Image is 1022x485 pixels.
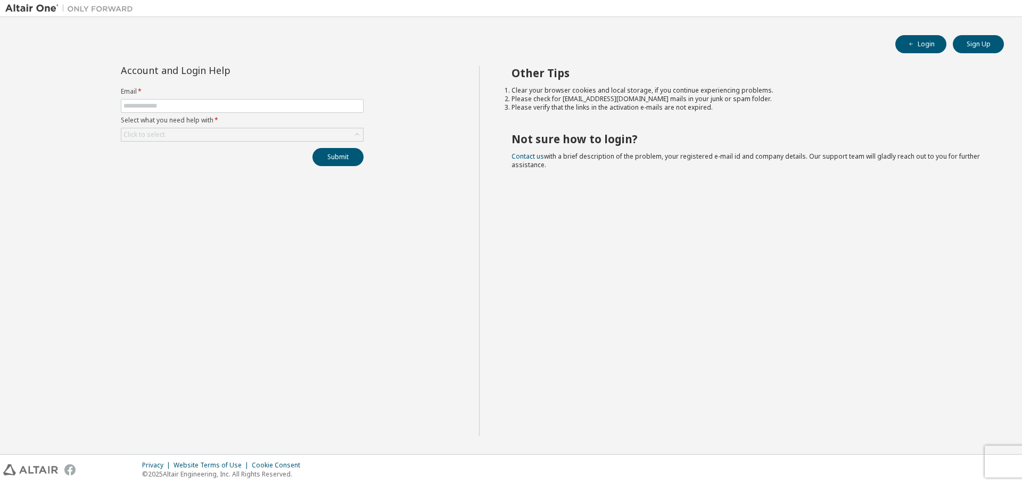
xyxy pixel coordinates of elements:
li: Please verify that the links in the activation e-mails are not expired. [512,103,985,112]
label: Email [121,87,364,96]
img: facebook.svg [64,464,76,475]
button: Login [895,35,946,53]
div: Click to select [123,130,165,139]
li: Clear your browser cookies and local storage, if you continue experiencing problems. [512,86,985,95]
img: altair_logo.svg [3,464,58,475]
h2: Other Tips [512,66,985,80]
p: © 2025 Altair Engineering, Inc. All Rights Reserved. [142,470,307,479]
button: Sign Up [953,35,1004,53]
a: Contact us [512,152,544,161]
div: Website Terms of Use [174,461,252,470]
img: Altair One [5,3,138,14]
div: Privacy [142,461,174,470]
span: with a brief description of the problem, your registered e-mail id and company details. Our suppo... [512,152,980,169]
div: Cookie Consent [252,461,307,470]
button: Submit [312,148,364,166]
div: Account and Login Help [121,66,315,75]
label: Select what you need help with [121,116,364,125]
div: Click to select [121,128,363,141]
h2: Not sure how to login? [512,132,985,146]
li: Please check for [EMAIL_ADDRESS][DOMAIN_NAME] mails in your junk or spam folder. [512,95,985,103]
